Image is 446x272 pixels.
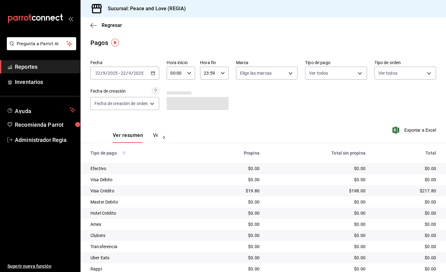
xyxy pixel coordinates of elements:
[207,266,260,272] div: $0.00
[106,71,107,76] span: /
[119,71,120,76] span: -
[90,232,197,239] div: Clubers
[90,199,197,205] div: Master Debito
[375,266,436,272] div: $0.00
[207,151,260,156] div: Propina
[269,232,365,239] div: $0.00
[207,255,260,261] div: $0.00
[309,70,328,76] span: Ver todos
[207,199,260,205] div: $0.00
[375,188,436,194] div: $217.80
[15,78,75,86] span: Inventarios
[90,60,159,65] label: Fecha
[101,71,103,76] span: /
[207,210,260,216] div: $0.00
[167,60,195,65] label: Hora inicio
[7,37,76,50] button: Pregunta a Parrot AI
[374,60,436,65] label: Tipo de orden
[269,188,365,194] div: $198.00
[15,63,75,71] span: Reportes
[236,60,298,65] label: Marca
[207,177,260,183] div: $0.00
[375,255,436,261] div: $0.00
[375,210,436,216] div: $0.00
[269,210,365,216] div: $0.00
[90,266,197,272] div: Rappi
[90,221,197,227] div: Amex
[15,106,67,114] span: Ayuda
[375,232,436,239] div: $0.00
[68,16,73,21] button: open_drawer_menu
[269,151,365,156] div: Total sin propina
[207,243,260,250] div: $0.00
[375,165,436,172] div: $0.00
[7,263,75,270] span: Sugerir nueva función
[207,188,260,194] div: $19.80
[269,255,365,261] div: $0.00
[4,45,76,51] a: Pregunta a Parrot AI
[375,177,436,183] div: $0.00
[200,60,229,65] label: Hora fin
[305,60,367,65] label: Tipo de pago
[207,221,260,227] div: $0.00
[90,151,197,156] div: Tipo de pago
[128,71,131,76] input: --
[113,132,158,143] div: navigation tabs
[269,243,365,250] div: $0.00
[102,22,122,28] span: Regresar
[269,221,365,227] div: $0.00
[90,210,197,216] div: Hotel Crédito
[375,199,436,205] div: $0.00
[90,88,126,94] div: Fecha de creación
[269,177,365,183] div: $0.00
[90,38,108,47] div: Pagos
[126,71,128,76] span: /
[90,165,197,172] div: Efectivo
[90,22,122,28] button: Regresar
[240,70,272,76] span: Elige las marcas
[94,100,148,107] span: Fecha de creación de orden
[90,188,197,194] div: Visa Crédito
[269,199,365,205] div: $0.00
[111,39,119,46] img: Tooltip marker
[15,121,75,129] span: Recomienda Parrot
[113,132,143,143] button: Ver resumen
[90,177,197,183] div: Visa Débito
[375,151,436,156] div: Total
[17,41,67,47] span: Pregunta a Parrot AI
[378,70,397,76] span: Ver todos
[122,151,126,155] svg: Los pagos realizados con Pay y otras terminales son montos brutos.
[107,71,118,76] input: ----
[207,232,260,239] div: $0.00
[131,71,133,76] span: /
[95,71,101,76] input: --
[375,221,436,227] div: $0.00
[133,71,144,76] input: ----
[394,126,436,134] button: Exportar a Excel
[15,136,75,144] span: Administrador Regia
[90,255,197,261] div: Uber Eats
[375,243,436,250] div: $0.00
[153,132,176,143] button: Ver pagos
[269,266,365,272] div: $0.00
[207,165,260,172] div: $0.00
[269,165,365,172] div: $0.00
[90,243,197,250] div: Transferencia
[103,71,106,76] input: --
[103,5,186,12] h3: Sucursal: Peace and Love (REGIA)
[120,71,126,76] input: --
